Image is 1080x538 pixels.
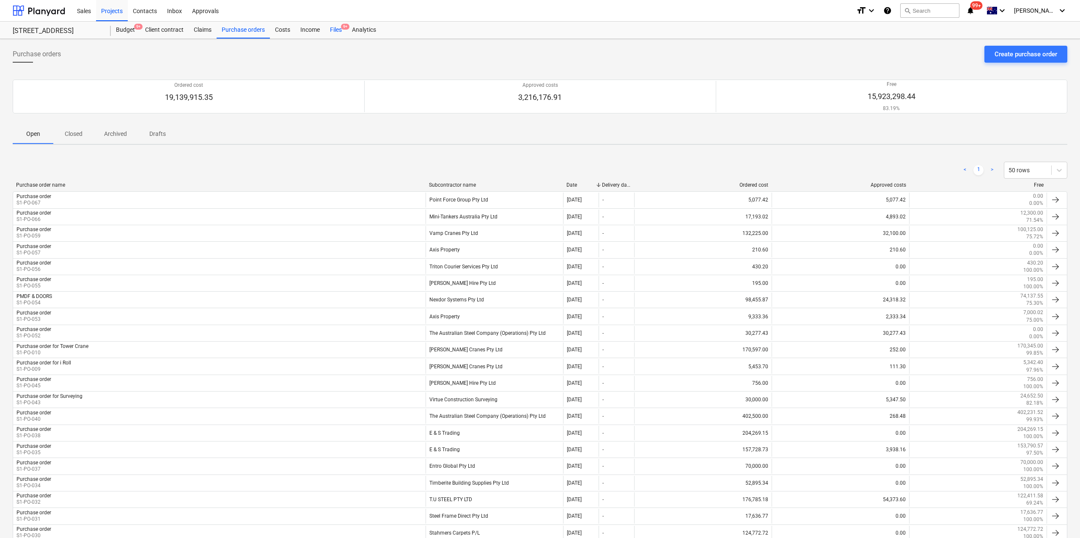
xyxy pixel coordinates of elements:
p: 0.00% [1029,250,1043,257]
div: 5,347.50 [772,392,909,407]
div: 0.00 [772,509,909,523]
div: Claims [189,22,217,39]
p: 5,342.40 [1023,359,1043,366]
p: S1-PO-057 [16,249,51,257]
div: Purchase order [16,460,51,466]
a: Costs [270,22,295,39]
p: S1-PO-031 [16,516,51,523]
div: Purchase order [16,326,51,332]
span: Purchase orders [13,49,61,59]
div: 0.00 [772,426,909,440]
p: 12,300.00 [1020,210,1043,217]
div: [DATE] [567,380,582,386]
p: 75.30% [1026,300,1043,307]
div: 210.60 [772,243,909,257]
div: Analytics [347,22,381,39]
div: 5,077.42 [772,193,909,207]
p: 69.24% [1026,499,1043,507]
p: Free [868,81,915,88]
a: Client contract [140,22,189,39]
p: 3,216,176.91 [518,92,562,102]
div: Date [566,182,595,188]
i: notifications [966,6,975,16]
div: - [602,297,604,303]
div: Purchase order [16,376,51,382]
p: 195.00 [1027,276,1043,283]
div: [PERSON_NAME] Cranes Pty Ltd [426,342,563,357]
div: 0.00 [772,376,909,390]
div: [DATE] [567,314,582,320]
div: PMDF & DOORS [16,293,52,299]
p: 75.00% [1026,317,1043,324]
div: [DATE] [567,297,582,303]
p: 82.18% [1026,400,1043,407]
p: S1-PO-066 [16,216,51,223]
i: keyboard_arrow_down [997,6,1007,16]
div: Purchase order [16,210,51,216]
span: 99+ [970,1,983,10]
p: 100.00% [1023,466,1043,473]
span: 9+ [134,24,143,30]
div: Purchase order [16,310,51,316]
p: 0.00 [1033,326,1043,333]
i: format_size [856,6,866,16]
div: - [602,447,604,452]
p: Drafts [147,130,168,138]
div: 30,000.00 [634,392,772,407]
div: [DATE] [567,463,582,469]
div: 9,333.36 [634,309,772,323]
p: 19,139,915.35 [165,92,213,102]
p: 75.72% [1026,233,1043,240]
div: 111.30 [772,359,909,373]
div: Files [325,22,347,39]
a: Previous page [960,165,970,175]
p: S1-PO-067 [16,199,51,207]
p: 15,923,298.44 [868,91,915,102]
div: - [602,480,604,486]
div: - [602,330,604,336]
div: Create purchase order [995,49,1057,60]
div: [PERSON_NAME] Cranes Pty Ltd [426,359,563,373]
div: [DATE] [567,364,582,370]
div: Mini-Tankers Australia Pty Ltd [426,210,563,224]
div: Purchase order name [16,182,422,188]
div: - [602,430,604,436]
div: [DATE] [567,230,582,236]
p: 0.00 [1033,243,1043,250]
p: S1-PO-037 [16,466,51,473]
div: [DATE] [567,447,582,452]
div: - [602,397,604,403]
div: Entro Global Pty Ltd [426,459,563,473]
p: 153,790.57 [1017,442,1043,450]
div: 252.00 [772,342,909,357]
a: Purchase orders [217,22,270,39]
a: Budget9+ [111,22,140,39]
div: Purchase order for Tower Crane [16,343,88,349]
div: [DATE] [567,530,582,536]
p: S1-PO-009 [16,366,71,373]
p: Closed [63,130,84,138]
p: S1-PO-040 [16,416,51,423]
div: Free [913,182,1044,188]
div: 204,269.15 [634,426,772,440]
p: 430.20 [1027,259,1043,267]
div: 430.20 [634,259,772,274]
div: Axis Property [426,243,563,257]
div: [DATE] [567,347,582,353]
div: 5,077.42 [634,193,772,207]
div: Purchase order [16,426,51,432]
div: 176,785.18 [634,492,772,507]
p: 74,137.55 [1020,292,1043,300]
div: - [602,214,604,220]
p: S1-PO-045 [16,382,51,389]
div: 98,455.87 [634,292,772,307]
div: Purchase order [16,243,51,249]
div: Point Force Group Pty Ltd [426,193,563,207]
div: [PERSON_NAME] Hire Pty Ltd [426,376,563,390]
div: [DATE] [567,497,582,502]
p: 100.00% [1023,483,1043,490]
p: 17,636.77 [1020,509,1043,516]
div: 0.00 [772,459,909,473]
p: 100.00% [1023,383,1043,390]
div: 157,728.73 [634,442,772,457]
